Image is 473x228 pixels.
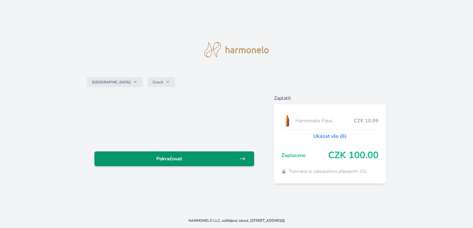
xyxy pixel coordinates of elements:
[328,150,379,161] span: CZK 100.00
[295,117,354,125] span: Harmonelo Flexi
[289,168,368,175] span: Transakce je zabezpečena připojením SSL
[92,80,131,85] span: [GEOGRAPHIC_DATA]
[281,152,328,159] span: Zaplaceno
[313,133,347,140] a: Ukázat vše (6)
[99,155,239,163] span: Pokračovat
[274,95,386,102] h6: Zaplatit
[281,113,293,129] img: CLEAN_FLEXI_se_stinem_x-hi_(1)-lo.jpg
[94,151,254,166] a: Pokračovat
[87,77,143,87] button: [GEOGRAPHIC_DATA]
[153,80,163,85] span: Czech
[148,77,175,87] button: Czech
[204,42,269,57] img: logo.svg
[354,117,379,125] span: CZK 10.99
